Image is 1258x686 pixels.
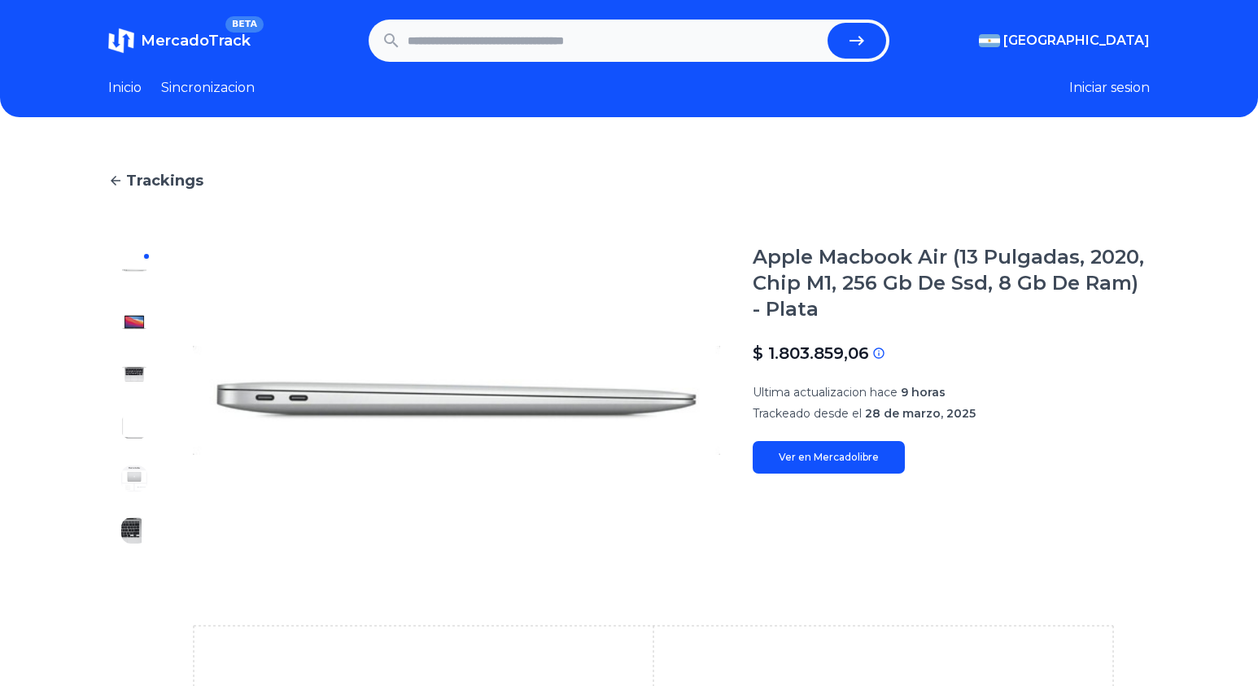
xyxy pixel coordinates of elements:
[193,244,720,557] img: Apple Macbook Air (13 Pulgadas, 2020, Chip M1, 256 Gb De Ssd, 8 Gb De Ram) - Plata
[753,342,869,365] p: $ 1.803.859,06
[121,257,147,283] img: Apple Macbook Air (13 Pulgadas, 2020, Chip M1, 256 Gb De Ssd, 8 Gb De Ram) - Plata
[753,244,1150,322] h1: Apple Macbook Air (13 Pulgadas, 2020, Chip M1, 256 Gb De Ssd, 8 Gb De Ram) - Plata
[161,78,255,98] a: Sincronizacion
[1003,31,1150,50] span: [GEOGRAPHIC_DATA]
[108,169,1150,192] a: Trackings
[141,32,251,50] span: MercadoTrack
[865,406,976,421] span: 28 de marzo, 2025
[979,34,1000,47] img: Argentina
[108,28,134,54] img: MercadoTrack
[121,413,147,439] img: Apple Macbook Air (13 Pulgadas, 2020, Chip M1, 256 Gb De Ssd, 8 Gb De Ram) - Plata
[753,441,905,474] a: Ver en Mercadolibre
[108,28,251,54] a: MercadoTrackBETA
[979,31,1150,50] button: [GEOGRAPHIC_DATA]
[225,16,264,33] span: BETA
[753,406,862,421] span: Trackeado desde el
[108,78,142,98] a: Inicio
[901,385,946,400] span: 9 horas
[121,518,147,544] img: Apple Macbook Air (13 Pulgadas, 2020, Chip M1, 256 Gb De Ssd, 8 Gb De Ram) - Plata
[121,309,147,335] img: Apple Macbook Air (13 Pulgadas, 2020, Chip M1, 256 Gb De Ssd, 8 Gb De Ram) - Plata
[126,169,203,192] span: Trackings
[1069,78,1150,98] button: Iniciar sesion
[121,465,147,492] img: Apple Macbook Air (13 Pulgadas, 2020, Chip M1, 256 Gb De Ssd, 8 Gb De Ram) - Plata
[121,361,147,387] img: Apple Macbook Air (13 Pulgadas, 2020, Chip M1, 256 Gb De Ssd, 8 Gb De Ram) - Plata
[753,385,898,400] span: Ultima actualizacion hace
